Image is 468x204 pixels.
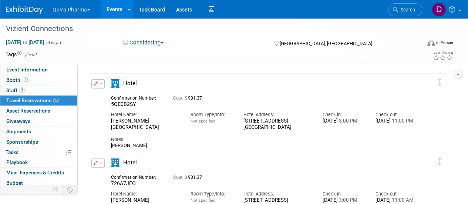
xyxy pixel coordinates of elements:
[6,159,28,165] span: Playbook
[6,39,44,46] span: [DATE] [DATE]
[19,87,25,93] span: 3
[191,198,215,203] span: Not specified
[6,51,37,58] td: Tags
[388,39,453,50] div: Event Format
[0,96,77,106] a: Travel Reservations5
[243,191,312,197] div: Hotel Address:
[427,40,435,46] img: Format-Inperson.png
[123,80,137,87] span: Hotel
[173,96,205,101] span: 931.37
[6,87,25,93] span: Staff
[6,97,59,103] span: Travel Reservations
[438,78,442,86] i: Click and drag to move item
[25,52,37,57] a: Edit
[6,139,38,145] span: Sponsorships
[376,111,417,118] div: Check-out:
[111,101,136,107] span: 5QE0B2SY
[111,79,119,88] i: Hotel
[0,86,77,96] a: Staff3
[46,40,61,45] span: (4 days)
[432,3,446,17] img: Danielle Mitchell
[6,118,30,124] span: Giveaways
[6,170,64,175] span: Misc. Expenses & Credits
[111,180,136,186] span: 726A7JEO
[22,77,29,83] span: Booth not reserved yet
[0,178,77,188] a: Budget
[0,157,77,167] a: Playbook
[323,118,364,124] div: [DATE]
[243,118,312,131] div: [STREET_ADDRESS] [GEOGRAPHIC_DATA]
[0,75,77,85] a: Booth
[0,168,77,178] a: Misc. Expenses & Credits
[191,111,232,118] div: Room Type/Info:
[243,111,312,118] div: Hotel Address:
[173,175,188,180] span: Cost: $
[111,158,119,167] i: Hotel
[0,137,77,147] a: Sponsorships
[111,173,162,180] div: Confirmation Number:
[6,128,31,134] span: Shipments
[0,147,77,157] a: Tasks
[120,39,166,47] button: Considering
[0,106,77,116] a: Asset Reservations
[191,118,215,124] span: Not specified
[6,149,18,155] span: Tasks
[323,191,364,197] div: Check-in:
[63,185,78,194] td: Toggle Event Tabs
[111,93,162,101] div: Confirmation Number:
[173,175,205,180] span: 931.37
[6,108,50,114] span: Asset Reservations
[21,39,28,45] span: to
[323,197,364,204] div: [DATE]
[376,191,417,197] div: Check-out:
[0,65,77,75] a: Event Information
[3,22,415,36] div: Vizient Connections
[436,40,453,46] div: In-Person
[191,191,232,197] div: Room Type/Info:
[6,77,29,83] span: Booth
[433,51,453,54] div: Event Rating
[391,118,413,124] span: 11:00 PM
[6,180,23,186] span: Budget
[338,118,357,124] span: 3:00 PM
[376,118,417,124] div: [DATE]
[111,111,179,118] div: Hotel Name:
[53,98,59,103] span: 5
[323,111,364,118] div: Check-in:
[0,116,77,126] a: Giveaways
[0,127,77,137] a: Shipments
[50,185,63,194] td: Personalize Event Tab Strip
[398,7,415,13] span: Search
[338,197,357,203] span: 3:00 PM
[111,191,179,197] div: Hotel Name:
[6,67,48,73] span: Event Information
[388,3,422,16] a: Search
[6,6,43,14] img: ExhibitDay
[111,143,417,148] div: [PERSON_NAME]
[111,118,179,131] div: [PERSON_NAME] [GEOGRAPHIC_DATA]
[111,136,417,143] div: Notes:
[173,96,188,101] span: Cost: $
[438,158,442,165] i: Click and drag to move item
[391,197,414,203] span: 11:00 AM
[123,159,137,166] span: Hotel
[279,41,372,46] span: [GEOGRAPHIC_DATA], [GEOGRAPHIC_DATA]
[376,197,417,204] div: [DATE]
